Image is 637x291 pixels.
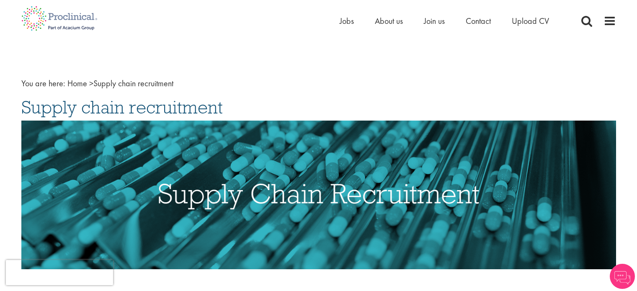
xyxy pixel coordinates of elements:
[67,78,173,89] span: Supply chain recruitment
[340,15,354,26] a: Jobs
[89,78,93,89] span: >
[610,264,635,289] img: Chatbot
[21,121,616,269] img: Supply Chain Recruitment
[466,15,491,26] a: Contact
[21,78,65,89] span: You are here:
[67,78,87,89] a: breadcrumb link to Home
[21,96,223,118] span: Supply chain recruitment
[375,15,403,26] a: About us
[424,15,445,26] a: Join us
[512,15,549,26] a: Upload CV
[6,260,113,285] iframe: reCAPTCHA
